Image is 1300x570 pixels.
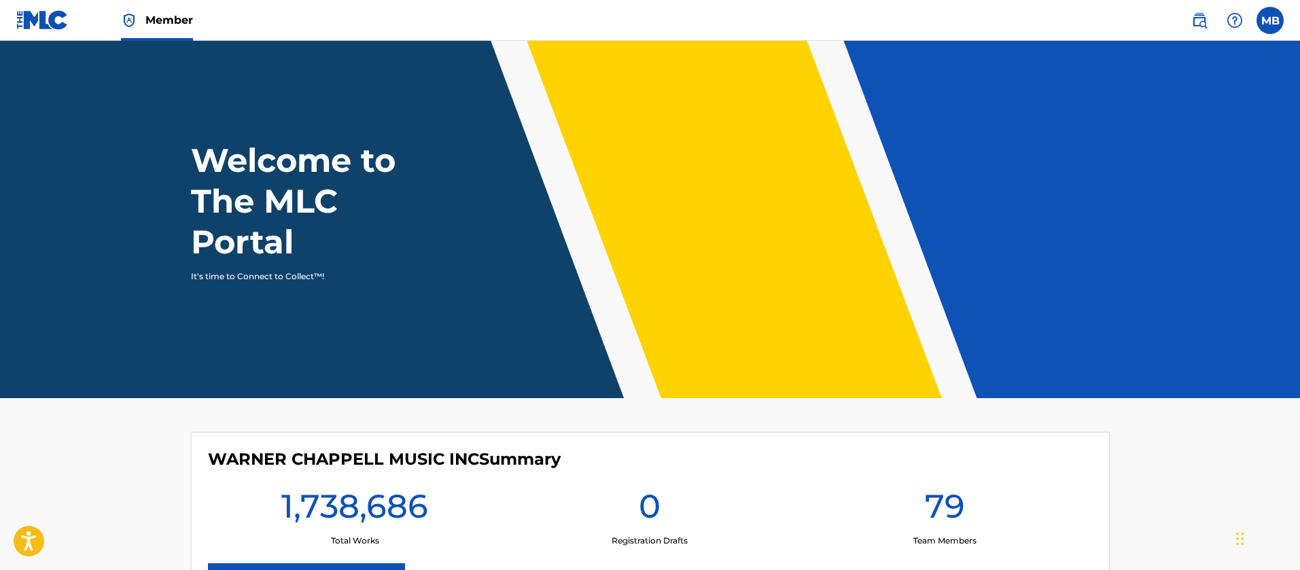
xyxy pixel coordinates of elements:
[1227,12,1243,29] img: help
[331,535,379,547] p: Total Works
[191,270,427,283] p: It's time to Connect to Collect™!
[612,535,688,547] p: Registration Drafts
[281,486,428,535] h1: 1,738,686
[121,12,137,29] img: Top Rightsholder
[1191,12,1208,29] img: search
[913,535,977,547] p: Team Members
[1236,518,1244,559] div: Drag
[1221,7,1248,34] div: Help
[639,486,661,535] h1: 0
[1186,7,1213,34] a: Public Search
[16,10,69,30] img: MLC Logo
[191,140,445,262] h1: Welcome to The MLC Portal
[1232,505,1300,570] iframe: Chat Widget
[208,449,561,469] h4: WARNER CHAPPELL MUSIC INC
[1257,7,1284,34] div: User Menu
[145,12,193,28] span: Member
[925,486,965,535] h1: 79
